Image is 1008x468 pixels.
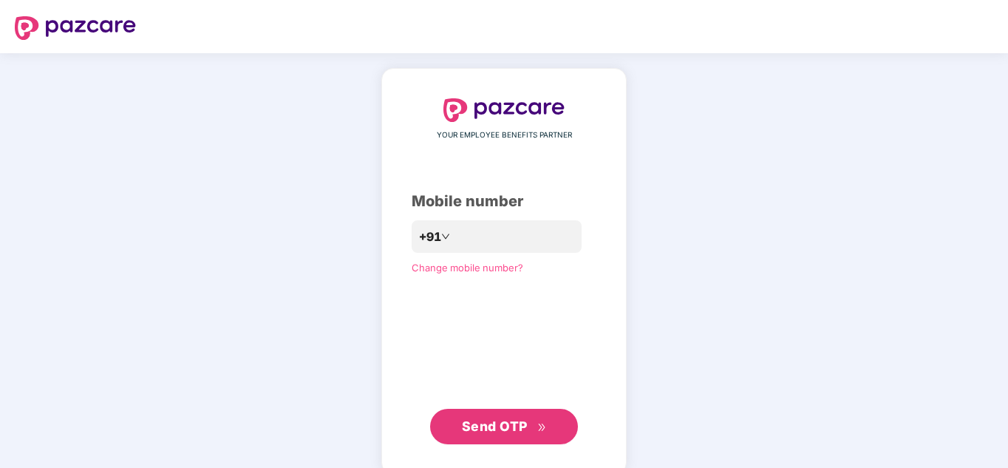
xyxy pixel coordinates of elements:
[441,232,450,241] span: down
[430,409,578,444] button: Send OTPdouble-right
[419,228,441,246] span: +91
[15,16,136,40] img: logo
[437,129,572,141] span: YOUR EMPLOYEE BENEFITS PARTNER
[462,418,528,434] span: Send OTP
[443,98,565,122] img: logo
[537,423,547,433] span: double-right
[412,190,596,213] div: Mobile number
[412,262,523,274] a: Change mobile number?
